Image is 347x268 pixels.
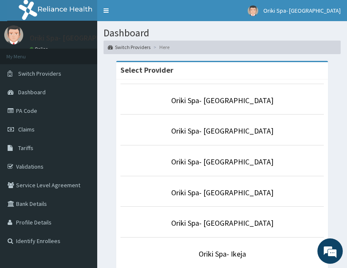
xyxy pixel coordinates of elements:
[104,27,341,38] h1: Dashboard
[18,144,33,152] span: Tariffs
[108,44,150,51] a: Switch Providers
[18,88,46,96] span: Dashboard
[18,70,61,77] span: Switch Providers
[18,126,35,133] span: Claims
[248,5,258,16] img: User Image
[171,96,273,105] a: Oriki Spa- [GEOGRAPHIC_DATA]
[120,65,173,75] strong: Select Provider
[171,218,273,228] a: Oriki Spa- [GEOGRAPHIC_DATA]
[171,126,273,136] a: Oriki Spa- [GEOGRAPHIC_DATA]
[30,34,132,42] p: Oriki Spa- [GEOGRAPHIC_DATA]
[4,25,23,44] img: User Image
[199,249,246,259] a: Oriki Spa- Ikeja
[151,44,169,51] li: Here
[30,46,50,52] a: Online
[171,188,273,197] a: Oriki Spa- [GEOGRAPHIC_DATA]
[263,7,341,14] span: Oriki Spa- [GEOGRAPHIC_DATA]
[171,157,273,167] a: Oriki Spa- [GEOGRAPHIC_DATA]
